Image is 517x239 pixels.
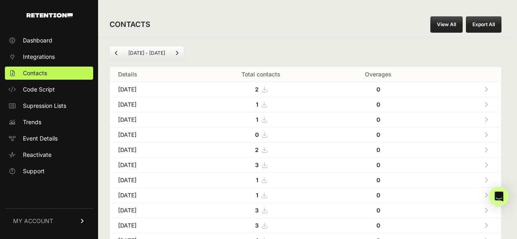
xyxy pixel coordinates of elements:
strong: 0 [376,192,380,199]
span: Dashboard [23,36,52,45]
a: Previous [110,47,123,60]
a: 3 [255,207,267,214]
a: MY ACCOUNT [5,208,93,233]
span: Support [23,167,45,175]
td: [DATE] [110,127,195,143]
strong: 0 [376,146,380,153]
a: 1 [256,101,266,108]
a: 2 [255,146,267,153]
strong: 1 [256,116,258,123]
strong: 0 [255,131,259,138]
td: [DATE] [110,203,195,218]
a: 3 [255,161,267,168]
strong: 0 [376,176,380,183]
td: [DATE] [110,158,195,173]
span: Supression Lists [23,102,66,110]
td: [DATE] [110,188,195,203]
a: 1 [256,116,266,123]
a: Integrations [5,50,93,63]
div: Open Intercom Messenger [489,187,509,206]
strong: 1 [256,101,258,108]
strong: 2 [255,86,259,93]
strong: 2 [255,146,259,153]
a: Next [170,47,184,60]
h2: CONTACTS [110,19,150,30]
a: Trends [5,116,93,129]
a: 3 [255,222,267,229]
span: Trends [23,118,41,126]
strong: 0 [376,101,380,108]
strong: 0 [376,116,380,123]
a: Code Script [5,83,93,96]
li: [DATE] - [DATE] [123,50,170,56]
a: Event Details [5,132,93,145]
span: Reactivate [23,151,51,159]
strong: 3 [255,207,259,214]
button: Export All [466,16,501,33]
td: [DATE] [110,143,195,158]
strong: 1 [256,192,258,199]
td: [DATE] [110,112,195,127]
strong: 0 [376,131,380,138]
span: MY ACCOUNT [13,217,53,225]
a: Contacts [5,67,93,80]
strong: 1 [256,176,258,183]
th: Overages [327,67,430,82]
td: [DATE] [110,218,195,233]
th: Total contacts [195,67,327,82]
strong: 3 [255,222,259,229]
span: Code Script [23,85,55,94]
a: Dashboard [5,34,93,47]
td: [DATE] [110,173,195,188]
td: [DATE] [110,97,195,112]
span: Contacts [23,69,47,77]
a: 2 [255,86,267,93]
span: Event Details [23,134,58,143]
a: 1 [256,192,266,199]
strong: 0 [376,207,380,214]
img: Retention.com [27,13,73,18]
a: View All [430,16,463,33]
a: 1 [256,176,266,183]
strong: 0 [376,86,380,93]
strong: 0 [376,222,380,229]
a: Supression Lists [5,99,93,112]
strong: 0 [376,161,380,168]
span: Integrations [23,53,55,61]
a: Reactivate [5,148,93,161]
th: Details [110,67,195,82]
strong: 3 [255,161,259,168]
a: Support [5,165,93,178]
td: [DATE] [110,82,195,97]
